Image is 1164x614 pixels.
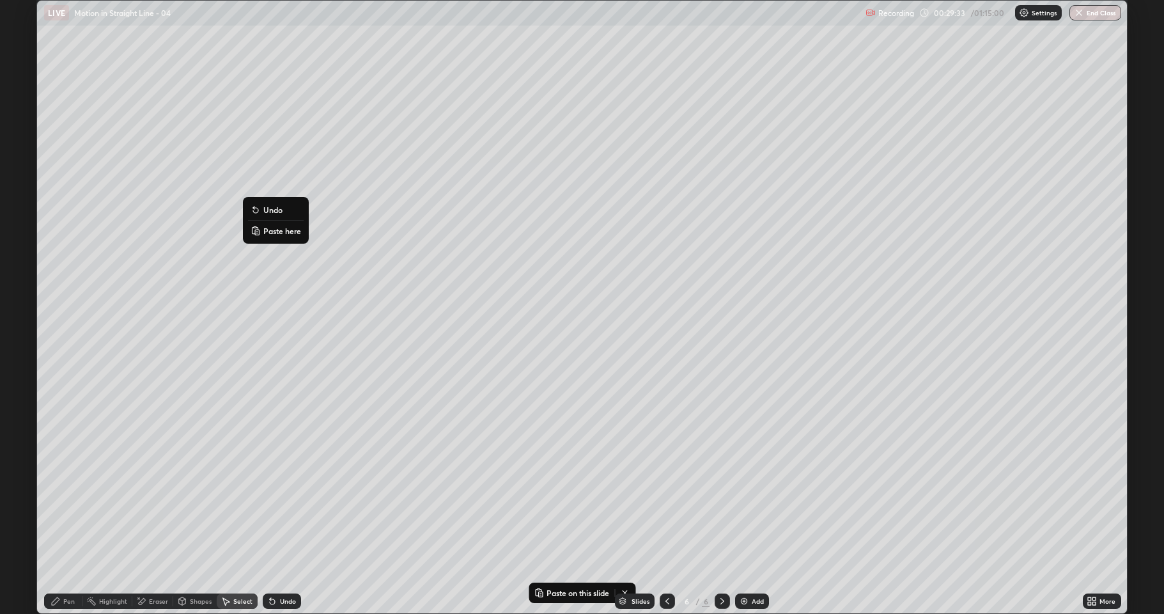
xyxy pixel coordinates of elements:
[280,598,296,604] div: Undo
[752,598,764,604] div: Add
[1099,598,1115,604] div: More
[1019,8,1029,18] img: class-settings-icons
[48,8,65,18] p: LIVE
[878,8,914,18] p: Recording
[695,597,699,605] div: /
[190,598,212,604] div: Shapes
[233,598,252,604] div: Select
[74,8,171,18] p: Motion in Straight Line - 04
[865,8,876,18] img: recording.375f2c34.svg
[531,585,612,601] button: Paste on this slide
[248,202,304,217] button: Undo
[739,596,749,606] img: add-slide-button
[1032,10,1057,16] p: Settings
[702,595,710,607] div: 6
[63,598,75,604] div: Pen
[248,223,304,239] button: Paste here
[547,588,609,598] p: Paste on this slide
[149,598,168,604] div: Eraser
[99,598,127,604] div: Highlight
[1074,8,1084,18] img: end-class-cross
[680,597,693,605] div: 6
[263,226,301,236] p: Paste here
[632,598,649,604] div: Slides
[263,205,283,215] p: Undo
[1069,5,1121,20] button: End Class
